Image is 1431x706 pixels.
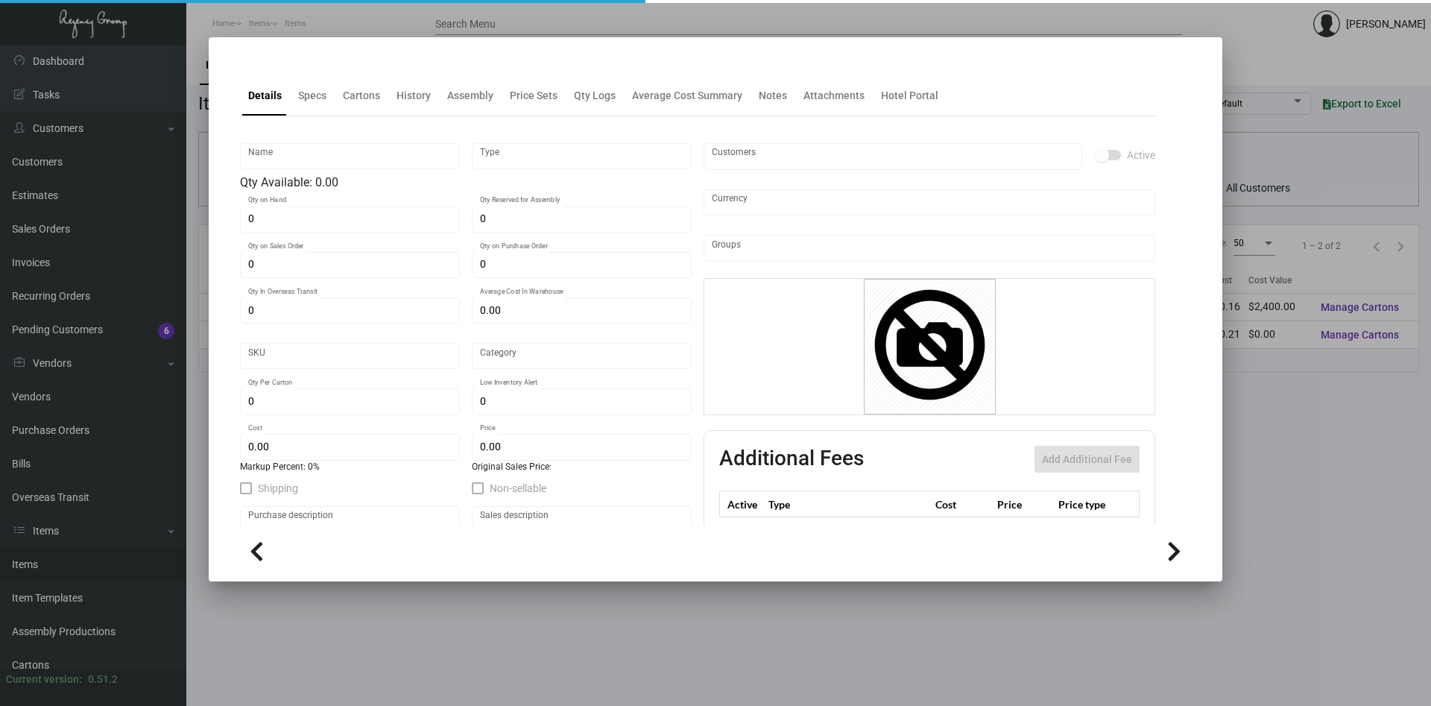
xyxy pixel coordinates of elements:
[447,88,493,104] div: Assembly
[759,88,787,104] div: Notes
[298,88,326,104] div: Specs
[490,479,546,497] span: Non-sellable
[765,491,932,517] th: Type
[632,88,742,104] div: Average Cost Summary
[343,88,380,104] div: Cartons
[719,446,864,473] h2: Additional Fees
[88,672,118,687] div: 0.51.2
[932,491,993,517] th: Cost
[881,88,938,104] div: Hotel Portal
[510,88,557,104] div: Price Sets
[248,88,282,104] div: Details
[258,479,298,497] span: Shipping
[240,174,692,192] div: Qty Available: 0.00
[720,491,765,517] th: Active
[1042,453,1132,465] span: Add Additional Fee
[803,88,865,104] div: Attachments
[6,672,82,687] div: Current version:
[1034,446,1140,473] button: Add Additional Fee
[574,88,616,104] div: Qty Logs
[994,491,1055,517] th: Price
[1127,146,1155,164] span: Active
[397,88,431,104] div: History
[1055,491,1122,517] th: Price type
[712,151,1075,163] input: Add new..
[712,242,1148,254] input: Add new..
